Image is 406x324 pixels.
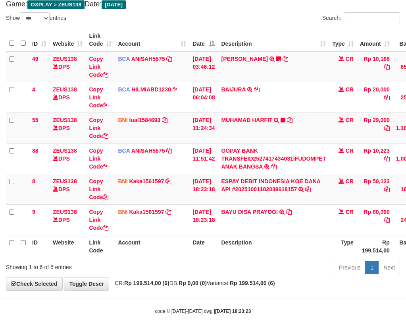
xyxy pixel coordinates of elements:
a: GOPAY BANK TRANSFEID2527417434031IFUDOMPET ANAK BANGSA [221,147,326,170]
th: Date: activate to sort column descending [189,29,218,51]
td: DPS [50,82,86,113]
td: [DATE] 11:24:34 [189,113,218,143]
a: BAIJURA [221,86,246,93]
td: Rp 10,223 [357,143,393,174]
span: 49 [32,56,38,62]
a: Copy Rp 29,000 to clipboard [384,125,390,131]
a: Next [378,261,400,274]
span: CR [346,178,354,184]
span: CR: DB: Variance: [111,280,275,286]
span: BNI [118,117,127,123]
td: Rp 80,000 [357,204,393,235]
input: Search: [344,12,400,24]
th: Link Code: activate to sort column ascending [86,29,115,51]
th: ID [29,235,50,258]
a: Check Selected [6,277,63,291]
a: Copy BAYU DISA PRAYOGI to clipboard [286,209,292,215]
span: 8 [32,178,35,184]
a: Copy ESPAY DEBIT INDONESIA KOE DANA API #20251001182039618157 to clipboard [305,186,311,192]
th: Amount: activate to sort column ascending [357,29,393,51]
a: Copy Rp 80,000 to clipboard [384,217,390,223]
span: 88 [32,147,38,154]
a: Copy HILMIABD1230 to clipboard [173,86,178,93]
a: BAYU DISA PRAYOGI [221,209,277,215]
a: Copy INA PAUJANAH to clipboard [283,56,288,62]
td: [DATE] 06:04:08 [189,82,218,113]
a: Kaka1561597 [129,178,164,184]
span: [DATE] [102,0,126,9]
a: Copy MUHAMAD HARFIT to clipboard [287,117,292,123]
span: 55 [32,117,38,123]
td: DPS [50,143,86,174]
a: Copy Rp 10,223 to clipboard [384,155,390,162]
th: Type [329,235,357,258]
a: ZEUS138 [53,178,77,184]
a: Copy ANISAH5575 to clipboard [166,147,172,154]
td: DPS [50,51,86,82]
a: ZEUS138 [53,209,77,215]
a: Copy Link Code [89,117,108,139]
a: [PERSON_NAME] [221,56,267,62]
a: Copy Kaka1561597 to clipboard [165,209,171,215]
a: Copy Link Code [89,86,108,109]
th: Website [50,235,86,258]
div: Showing 1 to 6 of 6 entries [6,260,163,271]
span: BNI [118,178,127,184]
a: Kaka1561597 [129,209,164,215]
th: Description: activate to sort column ascending [218,29,329,51]
span: BCA [118,56,130,62]
a: Copy lual1584693 to clipboard [162,117,167,123]
th: Description [218,235,329,258]
a: Copy BAIJURA to clipboard [254,86,260,93]
select: Showentries [20,12,50,24]
th: Date [189,235,218,258]
a: Copy Link Code [89,56,108,78]
strong: Rp 199.514,00 (6) [230,280,275,286]
span: CR [346,56,354,62]
td: [DATE] 18:23:18 [189,174,218,204]
span: BNI [118,209,127,215]
a: Copy Link Code [89,178,108,200]
th: Account [115,235,189,258]
span: 9 [32,209,35,215]
th: ID: activate to sort column ascending [29,29,50,51]
a: Copy ANISAH5575 to clipboard [166,56,172,62]
a: 1 [365,261,379,274]
a: MUHAMAD HARFIT [221,117,272,123]
span: OXPLAY > ZEUS138 [27,0,85,9]
a: Copy Rp 10,168 to clipboard [384,64,390,70]
a: Copy GOPAY BANK TRANSFEID2527417434031IFUDOMPET ANAK BANGSA to clipboard [271,163,277,170]
a: ANISAH5575 [131,56,165,62]
span: CR [346,86,354,93]
td: DPS [50,174,86,204]
a: ESPAY DEBIT INDONESIA KOE DANA API #20251001182039618157 [221,178,320,192]
td: Rp 20,000 [357,82,393,113]
strong: Rp 0,00 (0) [179,280,207,286]
span: BCA [118,147,130,154]
th: Link Code [86,235,115,258]
td: [DATE] 11:51:42 [189,143,218,174]
strong: [DATE] 18:23:23 [215,308,251,314]
td: [DATE] 03:46:12 [189,51,218,82]
a: HILMIABD1230 [131,86,171,93]
span: BCA [118,86,130,93]
td: Rp 10,168 [357,51,393,82]
a: ZEUS138 [53,147,77,154]
span: CR [346,209,354,215]
a: ANISAH5575 [131,147,165,154]
td: DPS [50,113,86,143]
small: code © [DATE]-[DATE] dwg | [155,308,251,314]
span: 4 [32,86,35,93]
th: Account: activate to sort column ascending [115,29,189,51]
td: [DATE] 18:23:18 [189,204,218,235]
a: Previous [334,261,366,274]
a: Copy Rp 50,123 to clipboard [384,186,390,192]
label: Search: [322,12,400,24]
h4: Game: Date: [6,0,400,8]
th: Type: activate to sort column ascending [329,29,357,51]
span: CR [346,147,354,154]
th: Website: activate to sort column ascending [50,29,86,51]
a: ZEUS138 [53,86,77,93]
a: lual1584693 [129,117,160,123]
a: ZEUS138 [53,56,77,62]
